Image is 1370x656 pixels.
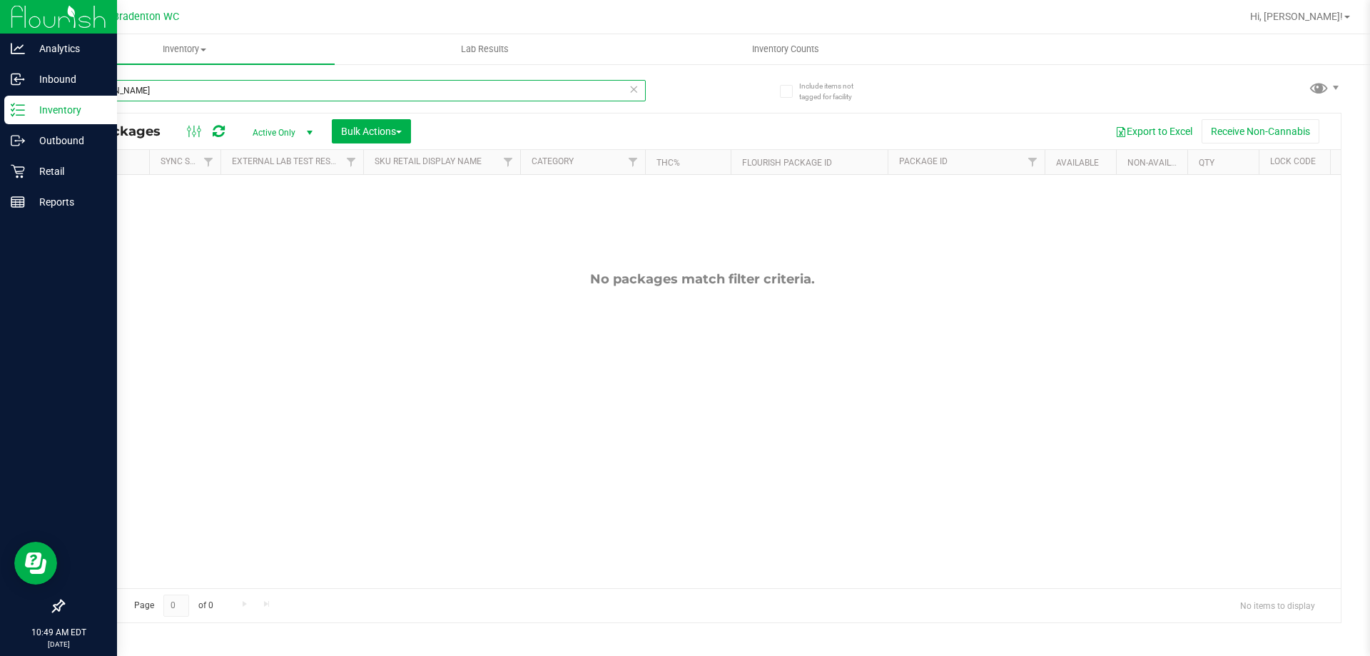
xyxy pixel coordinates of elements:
[1021,150,1045,174] a: Filter
[1250,11,1343,22] span: Hi, [PERSON_NAME]!
[340,150,363,174] a: Filter
[197,150,220,174] a: Filter
[621,150,645,174] a: Filter
[11,133,25,148] inline-svg: Outbound
[25,193,111,211] p: Reports
[25,71,111,88] p: Inbound
[341,126,402,137] span: Bulk Actions
[161,156,215,166] a: Sync Status
[335,34,635,64] a: Lab Results
[332,119,411,143] button: Bulk Actions
[113,11,179,23] span: Bradenton WC
[25,40,111,57] p: Analytics
[899,156,948,166] a: Package ID
[34,34,335,64] a: Inventory
[1270,156,1316,166] a: Lock Code
[1202,119,1319,143] button: Receive Non-Cannabis
[11,195,25,209] inline-svg: Reports
[656,158,680,168] a: THC%
[64,271,1341,287] div: No packages match filter criteria.
[742,158,832,168] a: Flourish Package ID
[122,595,225,617] span: Page of 0
[532,156,574,166] a: Category
[25,163,111,180] p: Retail
[799,81,871,102] span: Include items not tagged for facility
[6,639,111,650] p: [DATE]
[14,542,57,585] iframe: Resource center
[497,150,520,174] a: Filter
[25,132,111,149] p: Outbound
[11,164,25,178] inline-svg: Retail
[1127,158,1191,168] a: Non-Available
[629,80,639,99] span: Clear
[25,101,111,118] p: Inventory
[733,43,838,56] span: Inventory Counts
[442,43,528,56] span: Lab Results
[1106,119,1202,143] button: Export to Excel
[11,41,25,56] inline-svg: Analytics
[74,123,175,139] span: All Packages
[635,34,935,64] a: Inventory Counts
[34,43,335,56] span: Inventory
[11,72,25,86] inline-svg: Inbound
[1199,158,1214,168] a: Qty
[11,103,25,117] inline-svg: Inventory
[375,156,482,166] a: Sku Retail Display Name
[1229,595,1326,616] span: No items to display
[1056,158,1099,168] a: Available
[232,156,344,166] a: External Lab Test Result
[63,80,646,101] input: Search Package ID, Item Name, SKU, Lot or Part Number...
[6,626,111,639] p: 10:49 AM EDT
